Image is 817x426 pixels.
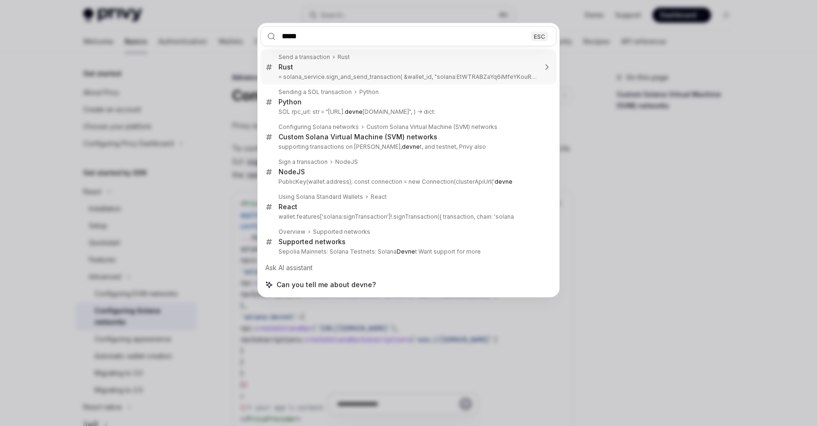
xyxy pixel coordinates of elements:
[278,73,537,81] p: = solana_service.sign_and_send_transaction( &wallet_id, "solana:EtWTRABZaYq6iMfeYKouRu166VU2
[371,193,387,201] div: React
[278,63,293,71] div: Rust
[531,31,548,41] div: ESC
[366,123,497,131] div: Custom Solana Virtual Machine (SVM) networks
[278,98,302,106] div: Python
[278,213,537,221] p: wallet.features['solana:signTransaction']!.signTransaction({ transaction, chain: 'solana
[359,88,379,96] div: Python
[277,280,376,290] span: Can you tell me about devne?
[278,133,437,141] div: Custom Solana Virtual Machine (SVM) networks
[402,143,420,150] b: devne
[278,203,297,211] div: React
[278,238,346,246] div: Supported networks
[278,108,537,116] p: SOL rpc_url: str = "[URL]. [DOMAIN_NAME]", ) -> dict:
[278,158,328,166] div: Sign a transaction
[335,158,358,166] div: NodeJS
[261,259,556,276] div: Ask AI assistant
[278,53,330,61] div: Send a transaction
[278,228,305,236] div: Overview
[278,168,305,176] div: NodeJS
[278,123,359,131] div: Configuring Solana networks
[313,228,370,236] div: Supported networks
[338,53,350,61] div: Rust
[278,193,363,201] div: Using Solana Standard Wallets
[278,178,537,186] p: PublicKey(wallet.address); const connection = new Connection(clusterApiUrl('
[278,88,352,96] div: Sending a SOL transaction
[278,248,537,256] p: Sepolia Mainnets: Solana Testnets: Solana t Want support for more
[397,248,415,255] b: Devne
[278,143,537,151] p: supporting transactions on [PERSON_NAME], t, and testnet, Privy also
[495,178,513,185] b: devne
[345,108,363,115] b: devne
